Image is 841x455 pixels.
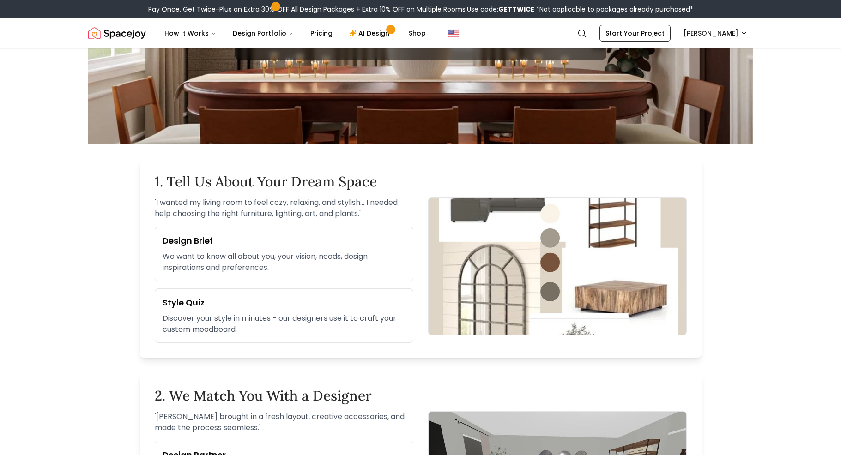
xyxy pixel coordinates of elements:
a: Pricing [303,24,340,42]
a: Spacejoy [88,24,146,42]
span: Use code: [467,5,534,14]
button: Design Portfolio [225,24,301,42]
h2: 1. Tell Us About Your Dream Space [155,173,687,190]
a: Shop [401,24,433,42]
a: Start Your Project [599,25,671,42]
p: We want to know all about you, your vision, needs, design inspirations and preferences. [163,251,405,273]
h3: Design Brief [163,234,405,247]
h2: 2. We Match You With a Designer [155,387,687,404]
a: AI Design [342,24,399,42]
p: ' I wanted my living room to feel cozy, relaxing, and stylish... I needed help choosing the right... [155,197,413,219]
nav: Main [157,24,433,42]
span: *Not applicable to packages already purchased* [534,5,693,14]
button: [PERSON_NAME] [678,25,753,42]
h3: Style Quiz [163,296,405,309]
p: ' [PERSON_NAME] brought in a fresh layout, creative accessories, and made the process seamless. ' [155,411,413,433]
img: Design brief form [428,197,687,335]
p: Discover your style in minutes - our designers use it to craft your custom moodboard. [163,313,405,335]
button: How It Works [157,24,224,42]
img: Spacejoy Logo [88,24,146,42]
div: Pay Once, Get Twice-Plus an Extra 30% OFF All Design Packages + Extra 10% OFF on Multiple Rooms. [148,5,693,14]
img: United States [448,28,459,39]
b: GETTWICE [498,5,534,14]
nav: Global [88,18,753,48]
